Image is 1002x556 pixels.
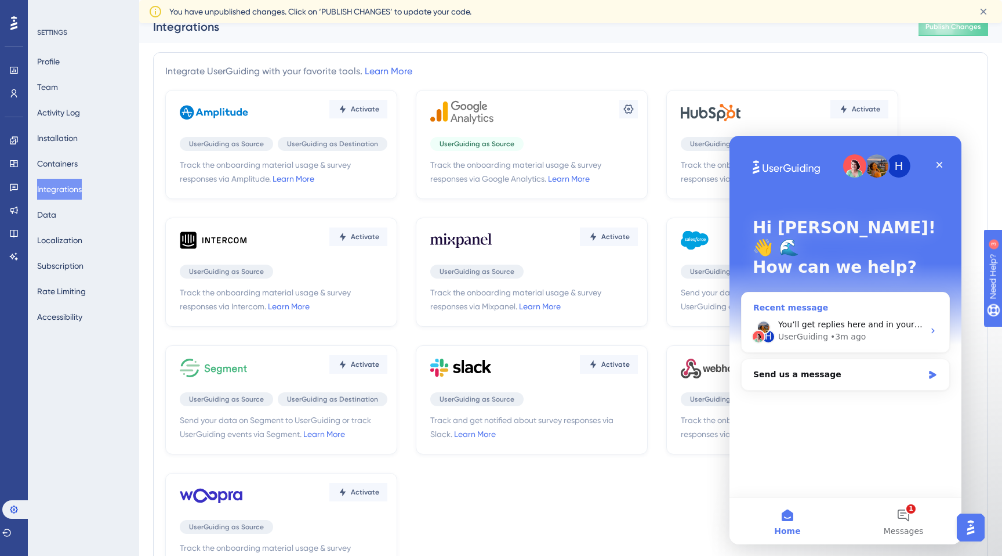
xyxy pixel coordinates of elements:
span: UserGuiding as Source [440,395,514,404]
div: SETTINGS [37,28,131,37]
span: Track the onboarding material usage & survey responses via HubSpot. [681,158,888,186]
div: 3 [81,6,84,15]
button: Accessibility [37,306,82,327]
span: Activate [852,104,880,114]
a: Learn More [268,302,310,311]
span: Messages [154,391,194,399]
button: Activate [329,100,387,118]
button: Integrations [37,179,82,200]
button: Localization [37,230,82,251]
button: Rate Limiting [37,281,86,302]
div: Send us a message [12,223,220,255]
span: Activate [351,104,379,114]
div: Integrate UserGuiding with your favorite tools. [165,64,412,78]
span: UserGuiding as Source [440,139,514,149]
button: Activate [329,483,387,501]
button: Subscription [37,255,83,276]
span: UserGuiding as Source [189,267,264,276]
span: Track the onboarding material usage & survey responses via Intercom. [180,286,387,313]
span: UserGuiding as Source [440,267,514,276]
button: Installation [37,128,78,149]
span: Activate [601,232,630,241]
a: Learn More [303,429,345,439]
a: Learn More [519,302,561,311]
button: Activity Log [37,102,80,123]
button: Activate [329,228,387,246]
span: UserGuiding as Destination [287,395,378,404]
span: You have unpublished changes. Click on ‘PUBLISH CHANGES’ to update your code. [169,5,471,19]
span: UserGuiding as Source [690,139,765,149]
button: Team [37,77,58,98]
button: Messages [116,362,232,409]
span: Track and get notified about survey responses via Slack. [430,413,638,441]
button: Activate [830,100,888,118]
iframe: Intercom live chat [729,136,961,544]
a: Learn More [454,429,496,439]
button: Containers [37,153,78,174]
span: UserGuiding as Source [690,267,765,276]
span: Track the onboarding material usage & survey responses via Mixpanel. [430,286,638,313]
span: Send your data on Salesforce to UserGuiding or track UserGuiding events via Salesforce. [681,286,888,313]
div: UserGuiding [49,195,99,207]
div: Integrations [153,19,890,35]
button: Data [37,204,56,225]
a: Learn More [273,174,314,183]
span: Activate [601,360,630,369]
span: Home [45,391,71,399]
span: UserGuiding as Source [189,139,264,149]
span: Track the onboarding material usage & survey responses via Amplitude. [180,158,387,186]
span: Track the onboarding material usage & survey responses via Google Analytics. [430,158,638,186]
span: Activate [351,488,379,497]
button: Activate [329,355,387,374]
a: Learn More [548,174,590,183]
span: Activate [351,232,379,241]
span: Publish Changes [925,22,981,31]
iframe: UserGuiding AI Assistant Launcher [953,510,988,545]
span: Activate [351,360,379,369]
span: Need Help? [27,3,72,17]
div: Close [199,19,220,39]
span: UserGuiding as Source [189,395,264,404]
button: Activate [580,355,638,374]
a: Learn More [365,66,412,77]
button: Publish Changes [919,17,988,36]
span: UserGuiding as Source [189,522,264,532]
span: UserGuiding as Source [690,395,765,404]
button: Profile [37,51,60,72]
button: Activate [580,228,638,246]
span: Track the onboarding material usage & survey responses via Webhooks. [681,413,888,441]
span: You’ll get replies here and in your email: ✉️ [PERSON_NAME][EMAIL_ADDRESS][DOMAIN_NAME] The team ... [49,184,595,193]
div: Send us a message [24,233,194,245]
div: • 3m ago [101,195,136,207]
span: UserGuiding as Destination [287,139,378,149]
span: Send your data on Segment to UserGuiding or track UserGuiding events via Segment. [180,413,387,441]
